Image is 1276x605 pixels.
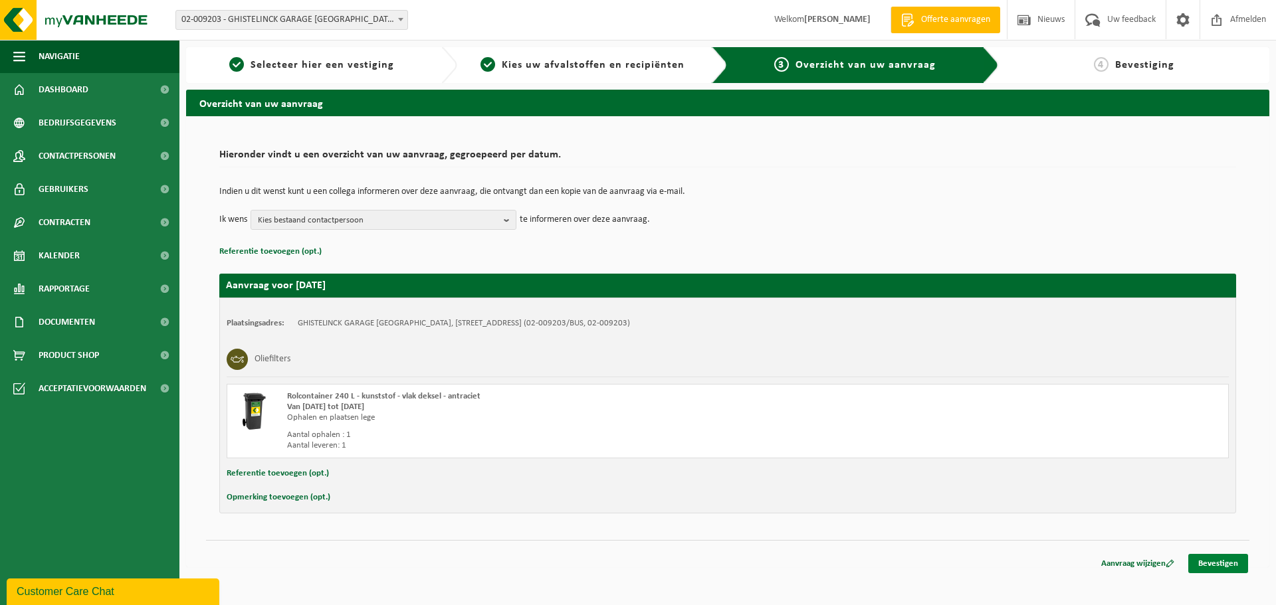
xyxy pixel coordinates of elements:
a: Aanvraag wijzigen [1091,554,1184,573]
span: Selecteer hier een vestiging [251,60,394,70]
span: Rapportage [39,272,90,305]
span: Offerte aanvragen [918,13,994,27]
div: Ophalen en plaatsen lege [287,412,781,423]
div: Aantal ophalen : 1 [287,430,781,440]
span: Product Shop [39,339,99,372]
strong: Van [DATE] tot [DATE] [287,402,364,411]
span: Acceptatievoorwaarden [39,372,146,405]
strong: Plaatsingsadres: [227,319,284,327]
span: 02-009203 - GHISTELINCK GARAGE OUDENAARDE - OUDENAARDE [176,11,407,29]
span: Gebruikers [39,173,88,206]
span: Contactpersonen [39,139,116,173]
div: Aantal leveren: 1 [287,440,781,451]
span: Contracten [39,206,90,239]
a: Bevestigen [1188,554,1248,573]
span: Navigatie [39,40,80,73]
span: Documenten [39,305,95,339]
span: Kies bestaand contactpersoon [258,211,498,230]
span: 1 [229,57,244,72]
a: 1Selecteer hier een vestiging [193,57,431,73]
span: Kalender [39,239,80,272]
h2: Hieronder vindt u een overzicht van uw aanvraag, gegroepeerd per datum. [219,149,1236,167]
h3: Oliefilters [255,349,290,370]
button: Opmerking toevoegen (opt.) [227,489,330,506]
span: Dashboard [39,73,88,106]
span: 4 [1094,57,1109,72]
img: WB-0240-HPE-BK-01.png [234,391,274,431]
span: Overzicht van uw aanvraag [796,60,936,70]
p: Ik wens [219,210,247,230]
span: Rolcontainer 240 L - kunststof - vlak deksel - antraciet [287,392,480,400]
h2: Overzicht van uw aanvraag [186,90,1269,116]
button: Referentie toevoegen (opt.) [219,243,322,260]
td: GHISTELINCK GARAGE [GEOGRAPHIC_DATA], [STREET_ADDRESS] (02-009203/BUS, 02-009203) [298,318,630,329]
span: Bevestiging [1115,60,1174,70]
button: Kies bestaand contactpersoon [251,210,516,230]
span: Kies uw afvalstoffen en recipiënten [502,60,685,70]
strong: [PERSON_NAME] [804,15,871,25]
p: te informeren over deze aanvraag. [520,210,650,230]
span: Bedrijfsgegevens [39,106,116,139]
a: 2Kies uw afvalstoffen en recipiënten [464,57,702,73]
span: 2 [480,57,495,72]
p: Indien u dit wenst kunt u een collega informeren over deze aanvraag, die ontvangt dan een kopie v... [219,187,1236,197]
button: Referentie toevoegen (opt.) [227,465,329,482]
strong: Aanvraag voor [DATE] [226,280,326,291]
a: Offerte aanvragen [891,7,1000,33]
iframe: chat widget [7,576,222,605]
span: 02-009203 - GHISTELINCK GARAGE OUDENAARDE - OUDENAARDE [175,10,408,30]
span: 3 [774,57,789,72]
